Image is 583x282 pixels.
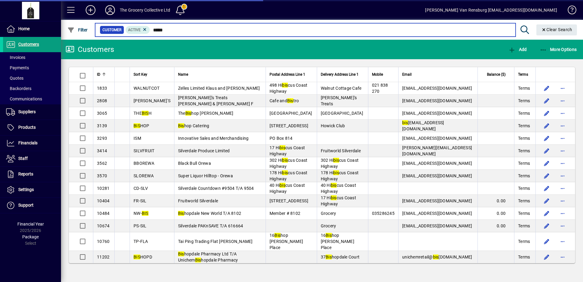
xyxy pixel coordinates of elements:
[270,111,312,116] span: [GEOGRAPHIC_DATA]
[178,95,254,106] span: [PERSON_NAME]'s Treats [PERSON_NAME] & [PERSON_NAME] F
[185,111,191,116] em: Bis
[3,52,61,63] a: Invoices
[542,83,552,93] button: Edit
[558,133,567,143] button: More options
[270,83,308,94] span: 498 Hi cus Coast Highway
[518,198,530,204] span: Terms
[178,251,238,262] span: hopdale Pharmacy Ltd T/A Unichem hopdale Pharmacy
[3,63,61,73] a: Payments
[134,211,148,216] span: NW-
[270,123,308,128] span: [STREET_ADDRESS]
[97,148,107,153] span: 3414
[18,140,38,145] span: Financials
[402,211,472,216] span: [EMAIL_ADDRESS][DOMAIN_NAME]
[487,71,506,78] span: Balance ($)
[333,158,339,163] em: bis
[270,136,293,141] span: PO Box 814
[558,121,567,131] button: More options
[134,98,170,103] span: [PERSON_NAME]'S
[3,104,61,120] a: Suppliers
[178,123,184,128] em: Bis
[402,71,412,78] span: Email
[18,125,36,130] span: Products
[178,173,233,178] span: Super Liquor Hilltop - Orewa
[134,123,140,128] em: BIS
[6,65,29,70] span: Payments
[372,211,395,216] span: 035286245
[134,71,147,78] span: Sort Key
[3,182,61,197] a: Settings
[3,120,61,135] a: Products
[274,233,281,238] em: Bis
[538,44,578,55] button: More Options
[558,237,567,246] button: More options
[518,98,530,104] span: Terms
[326,233,332,238] em: Bis
[195,258,201,262] em: Bis
[540,47,577,52] span: More Options
[563,1,575,21] a: Knowledge Base
[270,145,305,156] span: 17 Hi cus Coast Highway
[542,108,552,118] button: Edit
[97,223,109,228] span: 10674
[518,210,530,216] span: Terms
[178,71,262,78] div: Name
[477,220,514,232] td: 0.00
[542,121,552,131] button: Edit
[321,158,359,169] span: 302 Hi cus Coast Highway
[333,170,339,175] em: bis
[518,123,530,129] span: Terms
[518,223,530,229] span: Terms
[321,71,359,78] span: Delivery Address Line 1
[134,111,152,116] span: THE H
[102,27,121,33] span: Customer
[558,171,567,181] button: More options
[280,145,285,150] em: bis
[97,71,100,78] span: ID
[126,26,150,34] mat-chip: Activation Status: Active
[558,196,567,206] button: More options
[178,251,184,256] em: Bis
[66,24,89,35] button: Filter
[280,183,285,188] em: bis
[67,27,88,32] span: Filter
[402,223,472,228] span: [EMAIL_ADDRESS][DOMAIN_NAME]
[542,252,552,262] button: Edit
[321,223,336,228] span: Grocery
[282,83,288,88] em: bis
[542,158,552,168] button: Edit
[518,85,530,91] span: Terms
[18,187,34,192] span: Settings
[18,42,39,47] span: Customers
[558,221,567,231] button: More options
[120,5,170,15] div: The Grocery Collective Ltd
[507,44,528,55] button: Add
[321,86,362,91] span: Walnut Cottage Cafe
[178,161,211,166] span: Black Bull Orewa
[97,111,107,116] span: 3065
[518,254,530,260] span: Terms
[321,95,357,106] span: [PERSON_NAME]'s Treats
[270,183,305,194] span: 40 Hi cus Coast Highway
[402,111,472,116] span: [EMAIL_ADDRESS][DOMAIN_NAME]
[321,211,336,216] span: Grocery
[97,255,109,259] span: 11202
[3,136,61,151] a: Financials
[134,186,148,191] span: CD-SLV
[270,198,308,203] span: [STREET_ADDRESS]
[6,76,23,81] span: Quotes
[542,146,552,156] button: Edit
[402,255,472,259] span: unichemretail@ [DOMAIN_NAME]
[321,255,360,259] span: 37 hopdale Court
[3,151,61,166] a: Staff
[270,170,308,181] span: 178 Hi cus Coast Highway
[402,98,472,103] span: [EMAIL_ADDRESS][DOMAIN_NAME]
[518,135,530,141] span: Terms
[326,255,332,259] em: Bis
[402,145,472,156] span: [PERSON_NAME][EMAIL_ADDRESS][DOMAIN_NAME]
[558,146,567,156] button: More options
[134,161,154,166] span: BBOREWA
[282,158,288,163] em: bis
[542,196,552,206] button: Edit
[542,96,552,106] button: Edit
